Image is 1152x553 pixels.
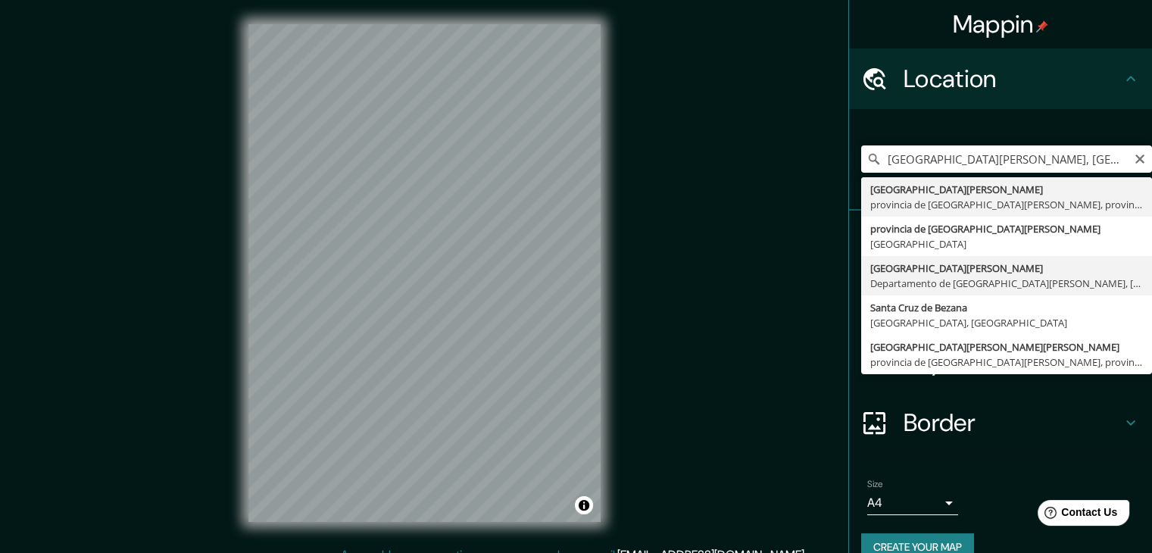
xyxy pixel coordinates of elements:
div: Style [849,271,1152,332]
div: provincia de [GEOGRAPHIC_DATA][PERSON_NAME], provincia de [GEOGRAPHIC_DATA][PERSON_NAME], [GEOGRA... [870,355,1143,370]
canvas: Map [248,24,601,522]
div: A4 [867,491,958,515]
div: [GEOGRAPHIC_DATA][PERSON_NAME] [870,182,1143,197]
div: Layout [849,332,1152,392]
div: Departamento de [GEOGRAPHIC_DATA][PERSON_NAME], [GEOGRAPHIC_DATA] [870,276,1143,291]
div: [GEOGRAPHIC_DATA], [GEOGRAPHIC_DATA] [870,315,1143,330]
button: Clear [1134,151,1146,165]
h4: Mappin [953,9,1049,39]
div: Santa Cruz de Bezana [870,300,1143,315]
img: pin-icon.png [1036,20,1048,33]
iframe: Help widget launcher [1017,494,1135,536]
h4: Location [904,64,1122,94]
label: Size [867,478,883,491]
div: [GEOGRAPHIC_DATA][PERSON_NAME][PERSON_NAME] [870,339,1143,355]
div: [GEOGRAPHIC_DATA] [870,236,1143,252]
button: Toggle attribution [575,496,593,514]
div: provincia de [GEOGRAPHIC_DATA][PERSON_NAME] [870,221,1143,236]
h4: Border [904,408,1122,438]
div: Pins [849,211,1152,271]
div: provincia de [GEOGRAPHIC_DATA][PERSON_NAME], provincia de [GEOGRAPHIC_DATA][PERSON_NAME], [GEOGRA... [870,197,1143,212]
div: [GEOGRAPHIC_DATA][PERSON_NAME] [870,261,1143,276]
div: Border [849,392,1152,453]
div: Location [849,48,1152,109]
input: Pick your city or area [861,145,1152,173]
h4: Layout [904,347,1122,377]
